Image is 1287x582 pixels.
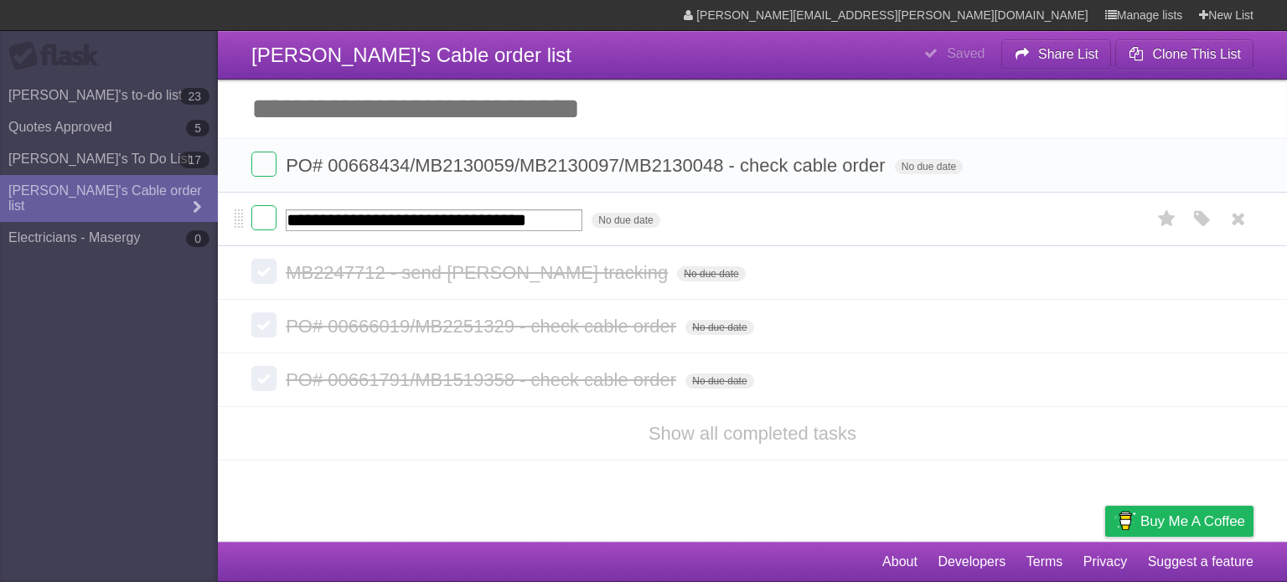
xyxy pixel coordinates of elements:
[685,320,753,335] span: No due date
[938,546,1005,578] a: Developers
[1114,507,1136,535] img: Buy me a coffee
[251,205,277,230] label: Done
[186,120,209,136] b: 5
[1140,507,1245,536] span: Buy me a coffee
[286,262,672,283] span: MB2247712 - send [PERSON_NAME] tracking
[882,546,917,578] a: About
[286,369,680,390] span: PO# 00661791/MB1519358 - check cable order
[251,152,277,177] label: Done
[186,230,209,247] b: 0
[286,316,680,337] span: PO# 00666019/MB2251329 - check cable order
[1152,47,1241,61] b: Clone This List
[1083,546,1127,578] a: Privacy
[179,152,209,168] b: 17
[947,46,985,60] b: Saved
[286,155,890,176] span: PO# 00668434/MB2130059/MB2130097/MB2130048 - check cable order
[677,266,745,281] span: No due date
[8,41,109,71] div: Flask
[251,44,571,66] span: [PERSON_NAME]'s Cable order list
[251,312,277,337] label: Done
[1115,39,1253,70] button: Clone This List
[251,259,277,284] label: Done
[1026,546,1063,578] a: Terms
[1038,47,1098,61] b: Share List
[649,423,856,444] a: Show all completed tasks
[1148,546,1253,578] a: Suggest a feature
[685,373,753,389] span: No due date
[251,366,277,391] label: Done
[592,213,659,228] span: No due date
[1105,506,1253,537] a: Buy me a coffee
[1151,205,1183,233] label: Star task
[1001,39,1112,70] button: Share List
[179,88,209,105] b: 23
[895,159,963,174] span: No due date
